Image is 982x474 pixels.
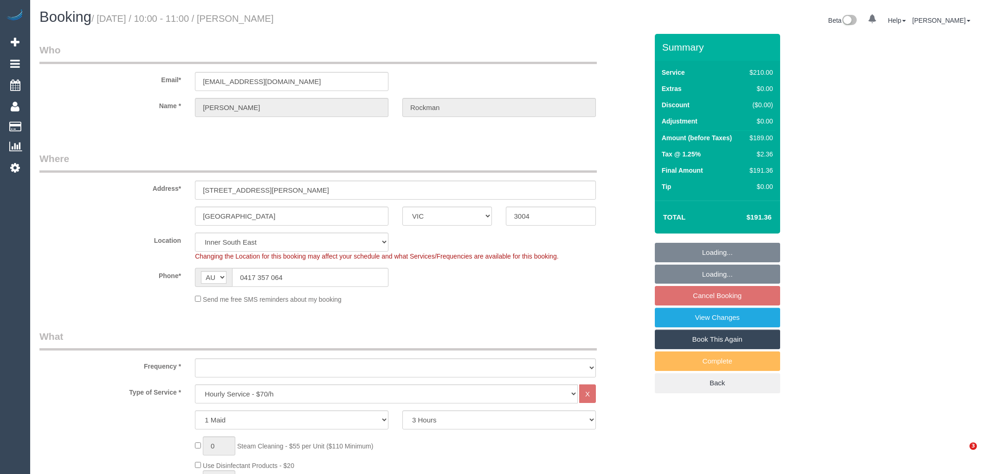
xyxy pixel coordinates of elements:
strong: Total [663,213,686,221]
label: Adjustment [662,117,698,126]
label: Amount (before Taxes) [662,133,732,143]
div: $189.00 [746,133,773,143]
h3: Summary [662,42,775,52]
input: First Name* [195,98,388,117]
small: / [DATE] / 10:00 - 11:00 / [PERSON_NAME] [91,13,274,24]
span: 3 [969,442,977,450]
a: Back [655,373,780,393]
a: View Changes [655,308,780,327]
div: $0.00 [746,182,773,191]
a: Help [888,17,906,24]
span: Booking [39,9,91,25]
span: Steam Cleaning - $55 per Unit ($110 Minimum) [237,442,373,450]
legend: Where [39,152,597,173]
label: Discount [662,100,690,110]
div: $2.36 [746,149,773,159]
legend: Who [39,43,597,64]
label: Name * [32,98,188,110]
div: $0.00 [746,84,773,93]
label: Phone* [32,268,188,280]
div: $191.36 [746,166,773,175]
a: [PERSON_NAME] [912,17,970,24]
label: Service [662,68,685,77]
label: Location [32,233,188,245]
div: $210.00 [746,68,773,77]
span: Changing the Location for this booking may affect your schedule and what Services/Frequencies are... [195,253,558,260]
label: Tip [662,182,672,191]
img: Automaid Logo [6,9,24,22]
input: Suburb* [195,207,388,226]
label: Address* [32,181,188,193]
input: Post Code* [506,207,595,226]
label: Type of Service * [32,384,188,397]
a: Beta [828,17,857,24]
label: Final Amount [662,166,703,175]
span: Use Disinfectant Products - $20 [203,462,294,469]
iframe: Intercom live chat [950,442,973,465]
span: Send me free SMS reminders about my booking [203,296,342,303]
legend: What [39,330,597,351]
div: $0.00 [746,117,773,126]
img: New interface [841,15,857,27]
label: Extras [662,84,682,93]
label: Frequency * [32,358,188,371]
input: Email* [195,72,388,91]
a: Book This Again [655,330,780,349]
input: Last Name* [402,98,596,117]
label: Tax @ 1.25% [662,149,701,159]
input: Phone* [232,268,388,287]
h4: $191.36 [718,214,771,221]
label: Email* [32,72,188,84]
div: ($0.00) [746,100,773,110]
